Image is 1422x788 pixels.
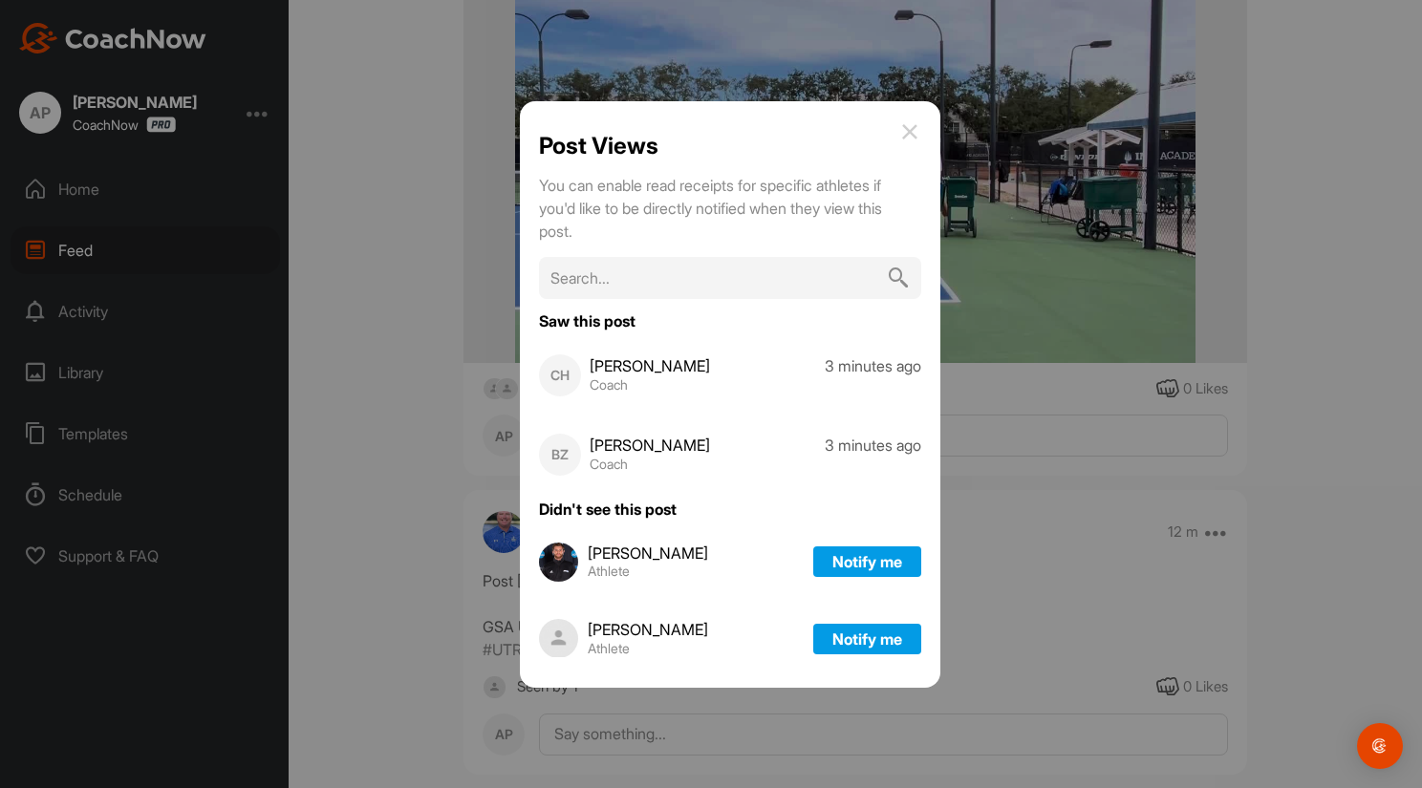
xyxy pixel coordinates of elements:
[590,437,710,453] h3: [PERSON_NAME]
[539,132,658,160] h1: Post Views
[898,120,921,143] img: close
[588,545,708,561] h3: [PERSON_NAME]
[825,354,921,396] p: 3 minutes ago
[539,174,883,243] div: You can enable read receipts for specific athletes if you'd like to be directly notified when the...
[813,546,921,577] button: Notify me
[590,457,710,472] p: Coach
[590,358,710,373] h3: [PERSON_NAME]
[539,543,578,582] img: avatar
[539,257,921,299] input: Search...
[588,622,708,637] h3: [PERSON_NAME]
[813,624,921,654] button: Notify me
[539,354,581,396] div: CH
[590,377,710,393] p: Coach
[539,313,921,329] div: Saw this post
[588,641,708,656] p: Athlete
[539,501,921,517] div: Didn't see this post
[539,619,578,658] img: avatar
[588,564,708,579] p: Athlete
[539,434,581,476] div: BZ
[825,434,921,476] p: 3 minutes ago
[1357,723,1403,769] div: Open Intercom Messenger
